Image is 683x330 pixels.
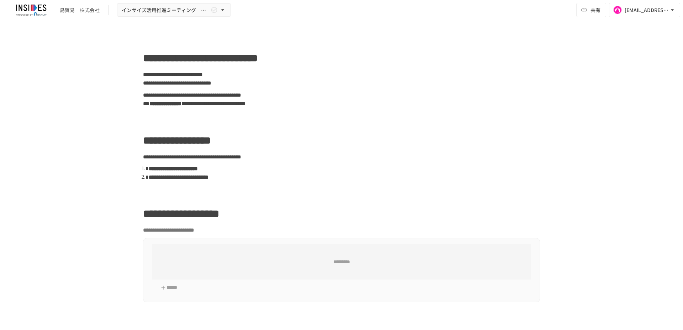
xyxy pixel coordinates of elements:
div: [EMAIL_ADDRESS][DOMAIN_NAME] [625,6,669,15]
button: [EMAIL_ADDRESS][DOMAIN_NAME] [609,3,680,17]
button: インサイズ活用推進ミーティング ～1回目～ [117,3,231,17]
button: 共有 [576,3,606,17]
span: 共有 [591,6,600,14]
span: インサイズ活用推進ミーティング ～1回目～ [122,6,209,15]
img: JmGSPSkPjKwBq77AtHmwC7bJguQHJlCRQfAXtnx4WuV [9,4,54,16]
div: 島貿易 株式会社 [60,6,100,14]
